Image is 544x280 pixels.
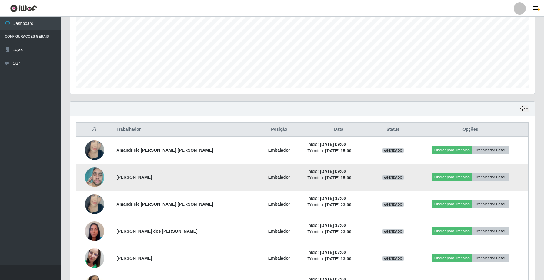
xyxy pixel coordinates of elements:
[432,173,472,181] button: Liberar para Trabalho
[307,222,370,229] li: Início:
[472,254,509,262] button: Trabalhador Faltou
[268,229,290,234] strong: Embalador
[116,148,213,153] strong: Amandriele [PERSON_NAME] [PERSON_NAME]
[432,200,472,208] button: Liberar para Trabalho
[472,173,509,181] button: Trabalhador Faltou
[113,123,255,137] th: Trabalhador
[85,164,104,190] img: 1748551724527.jpeg
[307,168,370,175] li: Início:
[307,195,370,202] li: Início:
[307,141,370,148] li: Início:
[85,133,104,167] img: 1751387088285.jpeg
[307,175,370,181] li: Término:
[116,229,198,234] strong: [PERSON_NAME] dos [PERSON_NAME]
[412,123,529,137] th: Opções
[382,202,404,207] span: AGENDADO
[116,202,213,207] strong: Amandriele [PERSON_NAME] [PERSON_NAME]
[304,123,374,137] th: Data
[325,175,351,180] time: [DATE] 15:00
[472,146,509,154] button: Trabalhador Faltou
[320,250,346,255] time: [DATE] 07:00
[307,249,370,256] li: Início:
[268,256,290,261] strong: Embalador
[268,175,290,180] strong: Embalador
[472,200,509,208] button: Trabalhador Faltou
[382,148,404,153] span: AGENDADO
[85,214,104,248] img: 1750256044557.jpeg
[325,229,351,234] time: [DATE] 23:00
[472,227,509,235] button: Trabalhador Faltou
[320,169,346,174] time: [DATE] 09:00
[85,187,104,221] img: 1751387088285.jpeg
[320,223,346,228] time: [DATE] 17:00
[268,202,290,207] strong: Embalador
[320,196,346,201] time: [DATE] 17:00
[268,148,290,153] strong: Embalador
[382,229,404,234] span: AGENDADO
[116,175,152,180] strong: [PERSON_NAME]
[374,123,412,137] th: Status
[320,142,346,147] time: [DATE] 09:00
[325,148,351,153] time: [DATE] 15:00
[307,148,370,154] li: Término:
[325,256,351,261] time: [DATE] 13:00
[382,256,404,261] span: AGENDADO
[255,123,304,137] th: Posição
[432,227,472,235] button: Liberar para Trabalho
[325,202,351,207] time: [DATE] 23:00
[116,256,152,261] strong: [PERSON_NAME]
[10,5,37,12] img: CoreUI Logo
[382,175,404,180] span: AGENDADO
[432,254,472,262] button: Liberar para Trabalho
[307,229,370,235] li: Término:
[432,146,472,154] button: Liberar para Trabalho
[307,256,370,262] li: Término:
[307,202,370,208] li: Término:
[85,241,104,275] img: 1691680846628.jpeg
